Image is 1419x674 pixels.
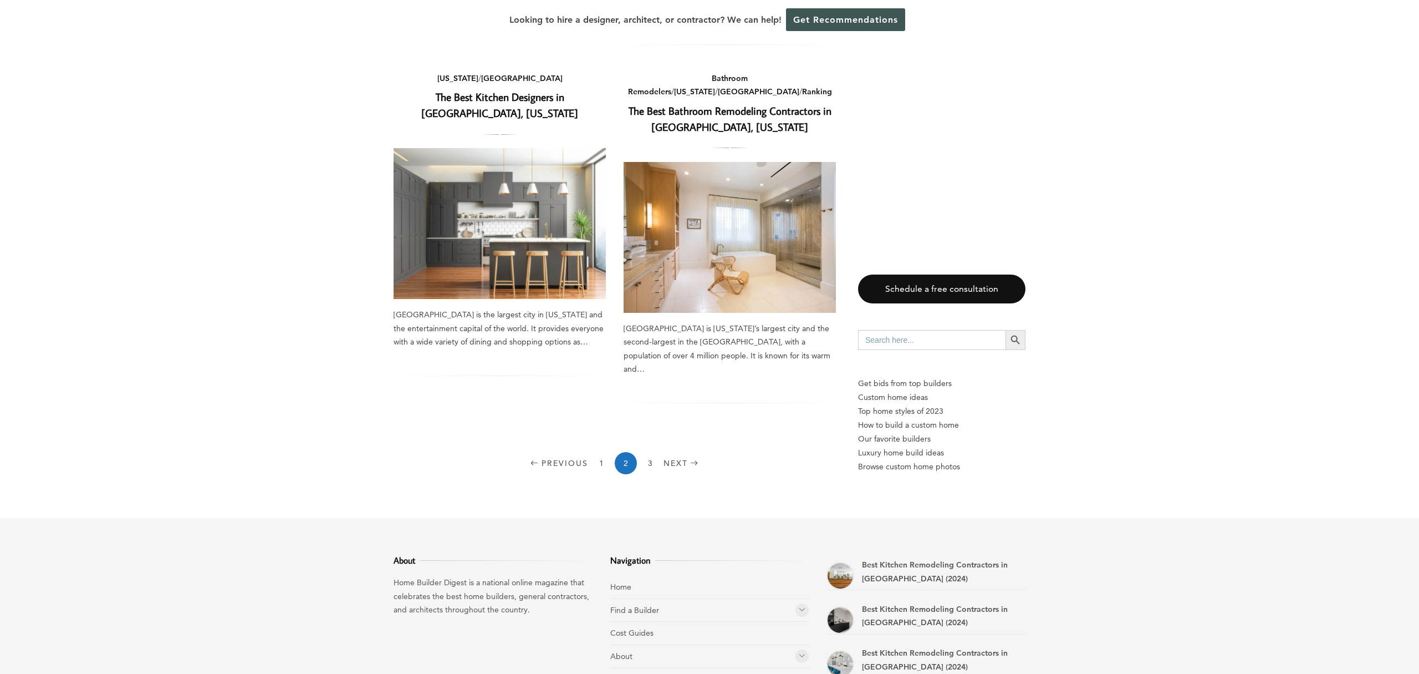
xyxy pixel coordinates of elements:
a: Previous [528,452,588,474]
a: Ranking [802,87,832,97]
h3: Navigation [610,554,809,567]
div: / / / [624,72,836,99]
a: Best Kitchen Remodeling Contractors in Plantation (2024) [826,606,854,634]
a: The Best Bathroom Remodeling Contractors in [GEOGRAPHIC_DATA], [US_STATE] [624,162,836,313]
a: [US_STATE] [674,87,715,97]
input: Search here... [858,330,1005,350]
a: The Best Kitchen Designers in [GEOGRAPHIC_DATA], [US_STATE] [421,90,578,120]
a: The Best Bathroom Remodeling Contractors in [GEOGRAPHIC_DATA], [US_STATE] [629,104,831,134]
a: 1 [590,452,612,474]
span: 2 [615,452,637,474]
h3: About [394,554,593,567]
a: Our favorite builders [858,432,1025,446]
a: 3 [639,452,661,474]
a: Get Recommendations [786,8,905,31]
a: Best Kitchen Remodeling Contractors in [GEOGRAPHIC_DATA] (2024) [862,604,1008,628]
a: Next [663,452,701,474]
p: Get bids from top builders [858,377,1025,391]
a: Cost Guides [610,628,654,638]
a: Schedule a free consultation [858,275,1025,304]
a: Luxury home build ideas [858,446,1025,460]
a: [GEOGRAPHIC_DATA] [718,87,799,97]
div: [GEOGRAPHIC_DATA] is [US_STATE]’s largest city and the second-largest in the [GEOGRAPHIC_DATA], w... [624,322,836,376]
a: Browse custom home photos [858,460,1025,474]
a: Best Kitchen Remodeling Contractors in [GEOGRAPHIC_DATA] (2024) [862,560,1008,584]
a: Best Kitchen Remodeling Contractors in [GEOGRAPHIC_DATA] (2024) [862,648,1008,672]
a: Home [610,582,631,592]
a: About [610,651,632,661]
a: [GEOGRAPHIC_DATA] [481,73,563,83]
p: Home Builder Digest is a national online magazine that celebrates the best home builders, general... [394,576,593,617]
a: Top home styles of 2023 [858,404,1025,418]
a: How to build a custom home [858,418,1025,432]
div: [GEOGRAPHIC_DATA] is the largest city in [US_STATE] and the entertainment capital of the world. I... [394,308,606,349]
a: [US_STATE] [437,73,478,83]
svg: Search [1009,334,1022,346]
a: Best Kitchen Remodeling Contractors in Doral (2024) [826,562,854,590]
div: / [394,72,606,85]
a: Custom home ideas [858,391,1025,404]
a: The Best Kitchen Designers in [GEOGRAPHIC_DATA], [US_STATE] [394,148,606,299]
a: Find a Builder [610,605,659,615]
